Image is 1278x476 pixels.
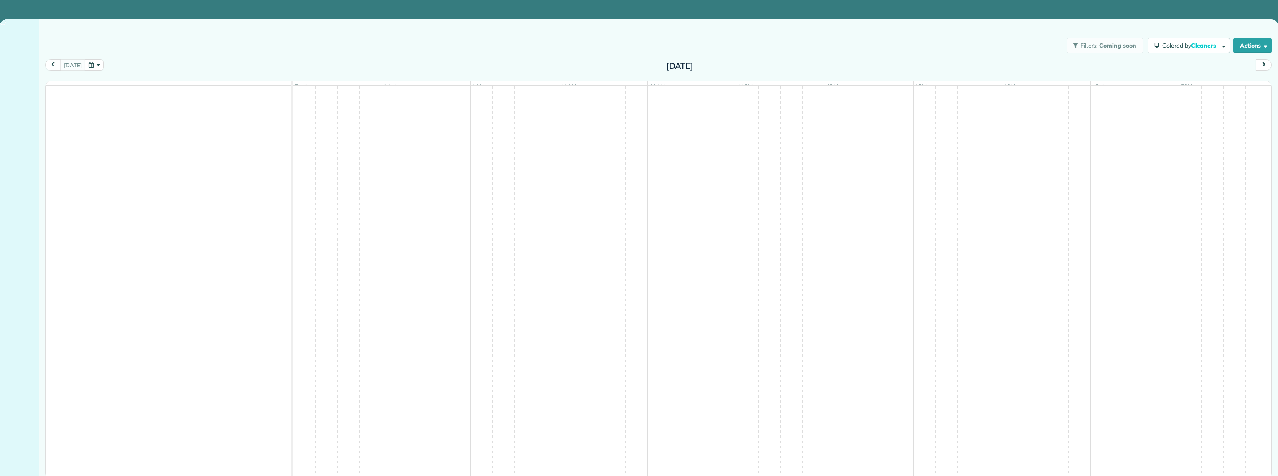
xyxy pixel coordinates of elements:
[1002,83,1017,90] span: 3pm
[382,83,397,90] span: 8am
[60,59,85,71] button: [DATE]
[825,83,840,90] span: 1pm
[627,61,732,71] h2: [DATE]
[1091,83,1105,90] span: 4pm
[1256,59,1272,71] button: next
[1233,38,1272,53] button: Actions
[471,83,486,90] span: 9am
[1191,42,1218,49] span: Cleaners
[914,83,928,90] span: 2pm
[45,59,61,71] button: prev
[1179,83,1194,90] span: 5pm
[293,83,308,90] span: 7am
[1099,42,1137,49] span: Coming soon
[736,83,754,90] span: 12pm
[1162,42,1219,49] span: Colored by
[648,83,667,90] span: 11am
[1080,42,1098,49] span: Filters:
[1148,38,1230,53] button: Colored byCleaners
[559,83,578,90] span: 10am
